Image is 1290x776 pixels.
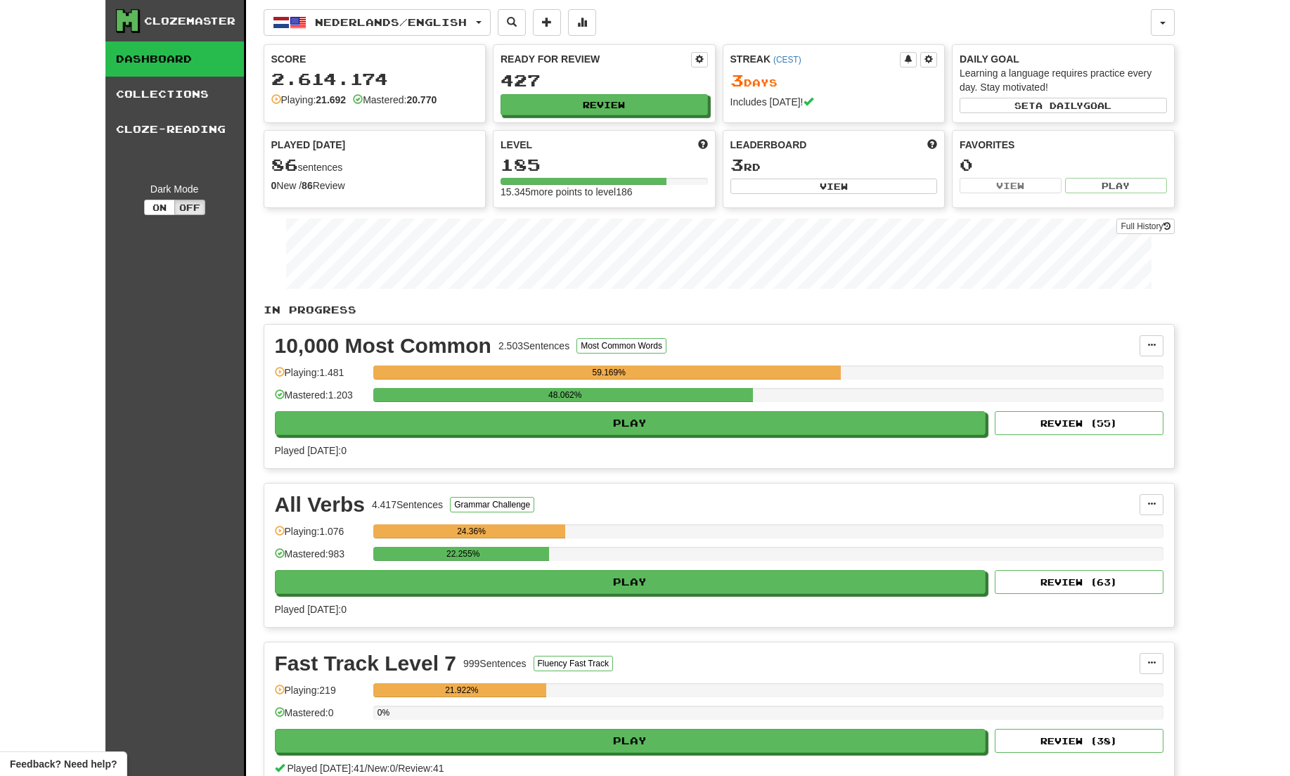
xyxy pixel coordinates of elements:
[275,706,366,729] div: Mastered: 0
[287,763,364,774] span: Played [DATE]: 41
[144,200,175,215] button: On
[450,497,534,512] button: Grammar Challenge
[378,388,753,402] div: 48.062%
[1065,178,1167,193] button: Play
[960,178,1062,193] button: View
[10,757,117,771] span: Open feedback widget
[378,547,549,561] div: 22.255%
[275,494,365,515] div: All Verbs
[730,95,938,109] div: Includes [DATE]!
[773,55,801,65] a: (CEST)
[960,156,1167,174] div: 0
[1036,101,1083,110] span: a daily
[960,52,1167,66] div: Daily Goal
[730,155,744,174] span: 3
[174,200,205,215] button: Off
[271,52,479,66] div: Score
[105,112,244,147] a: Cloze-Reading
[406,94,437,105] strong: 20.770
[368,763,396,774] span: New: 0
[378,366,841,380] div: 59.169%
[960,98,1167,113] button: Seta dailygoal
[534,656,613,671] button: Fluency Fast Track
[730,70,744,90] span: 3
[1116,219,1174,234] a: Full History
[372,498,443,512] div: 4.417 Sentences
[271,179,479,193] div: New / Review
[378,524,566,538] div: 24.36%
[275,524,366,548] div: Playing: 1.076
[463,657,527,671] div: 999 Sentences
[302,180,313,191] strong: 86
[275,729,986,753] button: Play
[501,185,708,199] div: 15.345 more points to level 186
[271,93,347,107] div: Playing:
[501,94,708,115] button: Review
[105,77,244,112] a: Collections
[275,570,986,594] button: Play
[353,93,437,107] div: Mastered:
[271,156,479,174] div: sentences
[275,547,366,570] div: Mastered: 983
[315,16,467,28] span: Nederlands / English
[378,683,546,697] div: 21.922%
[498,9,526,36] button: Search sentences
[730,156,938,174] div: rd
[275,388,366,411] div: Mastered: 1.203
[960,138,1167,152] div: Favorites
[316,94,346,105] strong: 21.692
[275,604,347,615] span: Played [DATE]: 0
[927,138,937,152] span: This week in points, UTC
[264,9,491,36] button: Nederlands/English
[568,9,596,36] button: More stats
[730,72,938,90] div: Day s
[730,52,901,66] div: Streak
[501,72,708,89] div: 427
[264,303,1175,317] p: In Progress
[501,138,532,152] span: Level
[398,763,444,774] span: Review: 41
[271,155,298,174] span: 86
[995,411,1163,435] button: Review (55)
[395,763,398,774] span: /
[995,729,1163,753] button: Review (38)
[105,41,244,77] a: Dashboard
[576,338,666,354] button: Most Common Words
[498,339,569,353] div: 2.503 Sentences
[271,180,277,191] strong: 0
[533,9,561,36] button: Add sentence to collection
[501,52,691,66] div: Ready for Review
[275,683,366,706] div: Playing: 219
[144,14,236,28] div: Clozemaster
[275,445,347,456] span: Played [DATE]: 0
[365,763,368,774] span: /
[960,66,1167,94] div: Learning a language requires practice every day. Stay motivated!
[275,653,457,674] div: Fast Track Level 7
[116,182,233,196] div: Dark Mode
[275,411,986,435] button: Play
[271,138,346,152] span: Played [DATE]
[730,179,938,194] button: View
[501,156,708,174] div: 185
[698,138,708,152] span: Score more points to level up
[275,335,491,356] div: 10,000 Most Common
[730,138,807,152] span: Leaderboard
[275,366,366,389] div: Playing: 1.481
[995,570,1163,594] button: Review (63)
[271,70,479,88] div: 2.614.174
